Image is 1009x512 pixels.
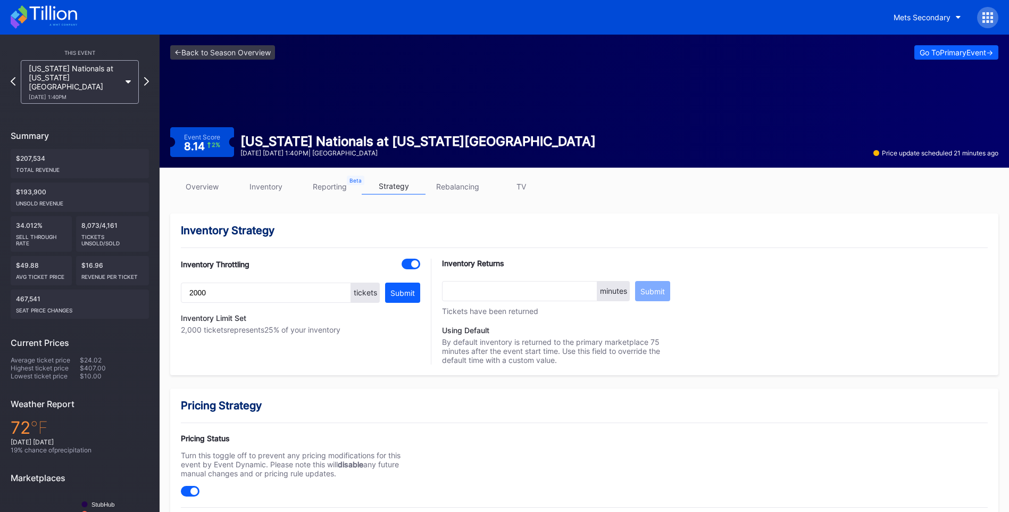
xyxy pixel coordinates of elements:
button: Mets Secondary [886,7,969,27]
div: 34.012% [11,216,72,252]
div: Inventory Returns [442,259,670,268]
div: By default inventory is returned to the primary marketplace 75 minutes after the event start time... [442,326,670,365]
div: Tickets Unsold/Sold [81,229,144,246]
div: Turn this toggle off to prevent any pricing modifications for this event by Event Dynamic. Please... [181,451,420,478]
div: 2,000 tickets represents 25 % of your inventory [181,325,420,334]
div: Inventory Throttling [181,260,249,269]
div: [US_STATE] Nationals at [US_STATE][GEOGRAPHIC_DATA] [29,64,120,100]
div: Current Prices [11,337,149,348]
div: Unsold Revenue [16,196,144,207]
div: $24.02 [80,356,149,364]
div: Go To Primary Event -> [920,48,993,57]
div: tickets [351,283,380,303]
div: seat price changes [16,303,144,313]
button: Submit [635,281,670,301]
div: Sell Through Rate [16,229,66,246]
div: This Event [11,49,149,56]
div: Summary [11,130,149,141]
div: Total Revenue [16,162,144,173]
text: StubHub [91,501,115,508]
div: 2 % [212,142,220,148]
div: [DATE] [DATE] [11,438,149,446]
div: $193,900 [11,183,149,212]
strong: disable [338,460,363,469]
div: [US_STATE] Nationals at [US_STATE][GEOGRAPHIC_DATA] [240,134,596,149]
div: Weather Report [11,399,149,409]
div: Marketplaces [11,473,149,483]
div: $16.96 [76,256,149,285]
a: TV [489,178,553,195]
div: minutes [597,281,630,301]
div: Tickets have been returned [442,307,670,315]
div: Submit [640,287,665,296]
span: ℉ [30,417,48,438]
div: Submit [390,288,415,298]
div: 8.14 [184,141,221,152]
div: 19 % chance of precipitation [11,446,149,454]
div: [DATE] 1:40PM [29,94,120,100]
a: <-Back to Season Overview [170,45,275,60]
a: reporting [298,178,362,195]
div: Average ticket price [11,356,80,364]
a: overview [170,178,234,195]
div: Price update scheduled 21 minutes ago [873,149,998,157]
a: inventory [234,178,298,195]
button: Go ToPrimaryEvent-> [914,45,998,60]
div: Revenue per ticket [81,269,144,280]
button: Submit [385,283,420,303]
div: 72 [11,417,149,438]
div: Pricing Strategy [181,399,988,412]
div: Inventory Limit Set [181,313,420,323]
div: $49.88 [11,256,72,285]
a: rebalancing [426,178,489,195]
div: Avg ticket price [16,269,66,280]
div: $10.00 [80,372,149,380]
div: Lowest ticket price [11,372,80,380]
div: 8,073/4,161 [76,216,149,252]
div: 467,541 [11,290,149,319]
div: Pricing Status [181,434,420,443]
div: [DATE] [DATE] 1:40PM | [GEOGRAPHIC_DATA] [240,149,596,157]
div: Highest ticket price [11,364,80,372]
div: Mets Secondary [894,13,950,22]
div: $407.00 [80,364,149,372]
div: $207,534 [11,149,149,178]
div: Event Score [184,133,220,141]
div: Inventory Strategy [181,224,988,237]
a: strategy [362,178,426,195]
div: Using Default [442,326,670,335]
